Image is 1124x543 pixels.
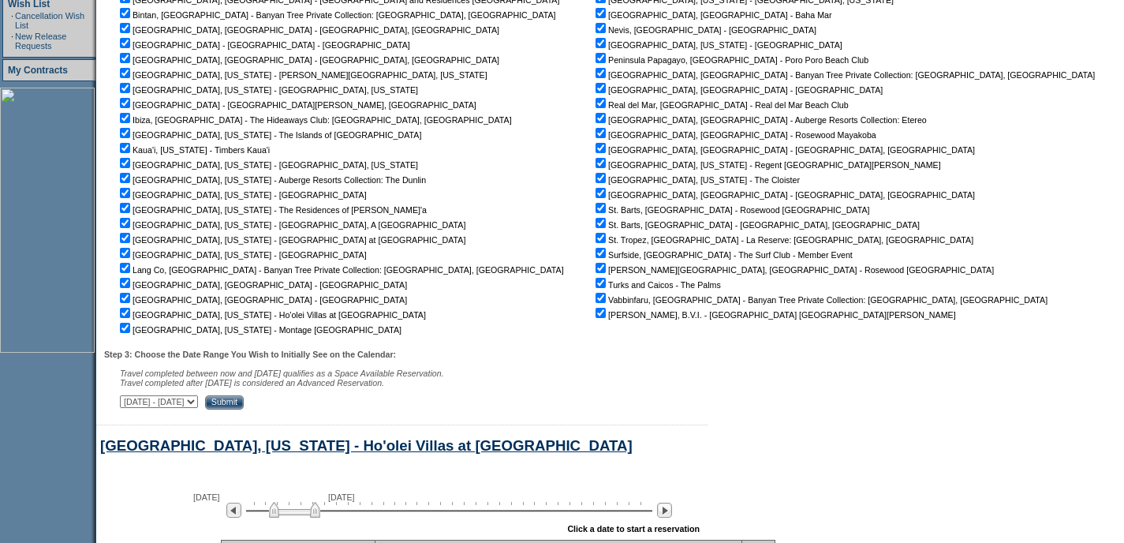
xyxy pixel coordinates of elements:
[193,492,220,502] span: [DATE]
[117,325,401,335] nobr: [GEOGRAPHIC_DATA], [US_STATE] - Montage [GEOGRAPHIC_DATA]
[117,265,564,275] nobr: Lang Co, [GEOGRAPHIC_DATA] - Banyan Tree Private Collection: [GEOGRAPHIC_DATA], [GEOGRAPHIC_DATA]
[226,503,241,518] img: Previous
[592,130,876,140] nobr: [GEOGRAPHIC_DATA], [GEOGRAPHIC_DATA] - Rosewood Mayakoba
[120,378,384,388] nobr: Travel completed after [DATE] is considered an Advanced Reservation.
[117,130,421,140] nobr: [GEOGRAPHIC_DATA], [US_STATE] - The Islands of [GEOGRAPHIC_DATA]
[117,280,407,290] nobr: [GEOGRAPHIC_DATA], [GEOGRAPHIC_DATA] - [GEOGRAPHIC_DATA]
[592,280,721,290] nobr: Turks and Caicos - The Palms
[592,250,853,260] nobr: Surfside, [GEOGRAPHIC_DATA] - The Surf Club - Member Event
[117,175,426,185] nobr: [GEOGRAPHIC_DATA], [US_STATE] - Auberge Resorts Collection: The Dunlin
[11,32,13,51] td: ·
[100,437,633,454] a: [GEOGRAPHIC_DATA], [US_STATE] - Ho'olei Villas at [GEOGRAPHIC_DATA]
[592,310,956,320] nobr: [PERSON_NAME], B.V.I. - [GEOGRAPHIC_DATA] [GEOGRAPHIC_DATA][PERSON_NAME]
[117,40,410,50] nobr: [GEOGRAPHIC_DATA] - [GEOGRAPHIC_DATA] - [GEOGRAPHIC_DATA]
[592,85,883,95] nobr: [GEOGRAPHIC_DATA], [GEOGRAPHIC_DATA] - [GEOGRAPHIC_DATA]
[592,100,849,110] nobr: Real del Mar, [GEOGRAPHIC_DATA] - Real del Mar Beach Club
[117,310,426,320] nobr: [GEOGRAPHIC_DATA], [US_STATE] - Ho'olei Villas at [GEOGRAPHIC_DATA]
[592,205,869,215] nobr: St. Barts, [GEOGRAPHIC_DATA] - Rosewood [GEOGRAPHIC_DATA]
[592,55,868,65] nobr: Peninsula Papagayo, [GEOGRAPHIC_DATA] - Poro Poro Beach Club
[592,295,1047,305] nobr: Vabbinfaru, [GEOGRAPHIC_DATA] - Banyan Tree Private Collection: [GEOGRAPHIC_DATA], [GEOGRAPHIC_DATA]
[592,160,941,170] nobr: [GEOGRAPHIC_DATA], [US_STATE] - Regent [GEOGRAPHIC_DATA][PERSON_NAME]
[117,115,512,125] nobr: Ibiza, [GEOGRAPHIC_DATA] - The Hideaways Club: [GEOGRAPHIC_DATA], [GEOGRAPHIC_DATA]
[592,265,994,275] nobr: [PERSON_NAME][GEOGRAPHIC_DATA], [GEOGRAPHIC_DATA] - Rosewood [GEOGRAPHIC_DATA]
[104,350,396,359] b: Step 3: Choose the Date Range You Wish to Initially See on the Calendar:
[11,11,13,30] td: ·
[592,235,973,245] nobr: St. Tropez, [GEOGRAPHIC_DATA] - La Reserve: [GEOGRAPHIC_DATA], [GEOGRAPHIC_DATA]
[117,190,367,200] nobr: [GEOGRAPHIC_DATA], [US_STATE] - [GEOGRAPHIC_DATA]
[117,70,487,80] nobr: [GEOGRAPHIC_DATA], [US_STATE] - [PERSON_NAME][GEOGRAPHIC_DATA], [US_STATE]
[592,220,920,230] nobr: St. Barts, [GEOGRAPHIC_DATA] - [GEOGRAPHIC_DATA], [GEOGRAPHIC_DATA]
[592,145,975,155] nobr: [GEOGRAPHIC_DATA], [GEOGRAPHIC_DATA] - [GEOGRAPHIC_DATA], [GEOGRAPHIC_DATA]
[117,220,465,230] nobr: [GEOGRAPHIC_DATA], [US_STATE] - [GEOGRAPHIC_DATA], A [GEOGRAPHIC_DATA]
[117,250,367,260] nobr: [GEOGRAPHIC_DATA], [US_STATE] - [GEOGRAPHIC_DATA]
[117,235,465,245] nobr: [GEOGRAPHIC_DATA], [US_STATE] - [GEOGRAPHIC_DATA] at [GEOGRAPHIC_DATA]
[15,11,84,30] a: Cancellation Wish List
[117,85,418,95] nobr: [GEOGRAPHIC_DATA], [US_STATE] - [GEOGRAPHIC_DATA], [US_STATE]
[592,25,816,35] nobr: Nevis, [GEOGRAPHIC_DATA] - [GEOGRAPHIC_DATA]
[117,295,407,305] nobr: [GEOGRAPHIC_DATA], [GEOGRAPHIC_DATA] - [GEOGRAPHIC_DATA]
[117,10,556,20] nobr: Bintan, [GEOGRAPHIC_DATA] - Banyan Tree Private Collection: [GEOGRAPHIC_DATA], [GEOGRAPHIC_DATA]
[205,395,244,410] input: Submit
[8,65,68,76] a: My Contracts
[567,524,700,534] div: Click a date to start a reservation
[592,70,1095,80] nobr: [GEOGRAPHIC_DATA], [GEOGRAPHIC_DATA] - Banyan Tree Private Collection: [GEOGRAPHIC_DATA], [GEOGRA...
[117,55,499,65] nobr: [GEOGRAPHIC_DATA], [GEOGRAPHIC_DATA] - [GEOGRAPHIC_DATA], [GEOGRAPHIC_DATA]
[592,10,831,20] nobr: [GEOGRAPHIC_DATA], [GEOGRAPHIC_DATA] - Baha Mar
[15,32,66,51] a: New Release Requests
[117,145,270,155] nobr: Kaua'i, [US_STATE] - Timbers Kaua'i
[657,503,672,518] img: Next
[592,115,927,125] nobr: [GEOGRAPHIC_DATA], [GEOGRAPHIC_DATA] - Auberge Resorts Collection: Etereo
[117,25,499,35] nobr: [GEOGRAPHIC_DATA], [GEOGRAPHIC_DATA] - [GEOGRAPHIC_DATA], [GEOGRAPHIC_DATA]
[117,160,418,170] nobr: [GEOGRAPHIC_DATA], [US_STATE] - [GEOGRAPHIC_DATA], [US_STATE]
[117,205,427,215] nobr: [GEOGRAPHIC_DATA], [US_STATE] - The Residences of [PERSON_NAME]'a
[592,190,975,200] nobr: [GEOGRAPHIC_DATA], [GEOGRAPHIC_DATA] - [GEOGRAPHIC_DATA], [GEOGRAPHIC_DATA]
[592,40,842,50] nobr: [GEOGRAPHIC_DATA], [US_STATE] - [GEOGRAPHIC_DATA]
[117,100,476,110] nobr: [GEOGRAPHIC_DATA] - [GEOGRAPHIC_DATA][PERSON_NAME], [GEOGRAPHIC_DATA]
[592,175,800,185] nobr: [GEOGRAPHIC_DATA], [US_STATE] - The Cloister
[328,492,355,502] span: [DATE]
[120,369,444,378] span: Travel completed between now and [DATE] qualifies as a Space Available Reservation.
